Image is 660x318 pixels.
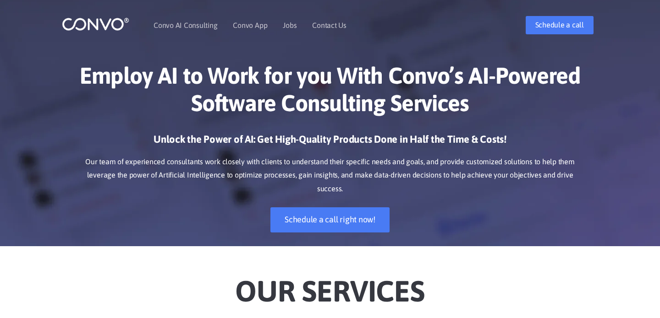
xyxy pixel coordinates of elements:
a: Schedule a call [526,16,594,34]
a: Contact Us [312,22,346,29]
a: Convo AI Consulting [154,22,217,29]
a: Schedule a call right now! [270,207,390,232]
h2: Our Services [76,260,584,311]
h3: Unlock the Power of AI: Get High-Quality Products Done in Half the Time & Costs! [76,133,584,153]
a: Jobs [283,22,297,29]
h1: Employ AI to Work for you With Convo’s AI-Powered Software Consulting Services [76,62,584,124]
a: Convo App [233,22,267,29]
p: Our team of experienced consultants work closely with clients to understand their specific needs ... [76,155,584,196]
img: logo_1.png [62,17,129,31]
